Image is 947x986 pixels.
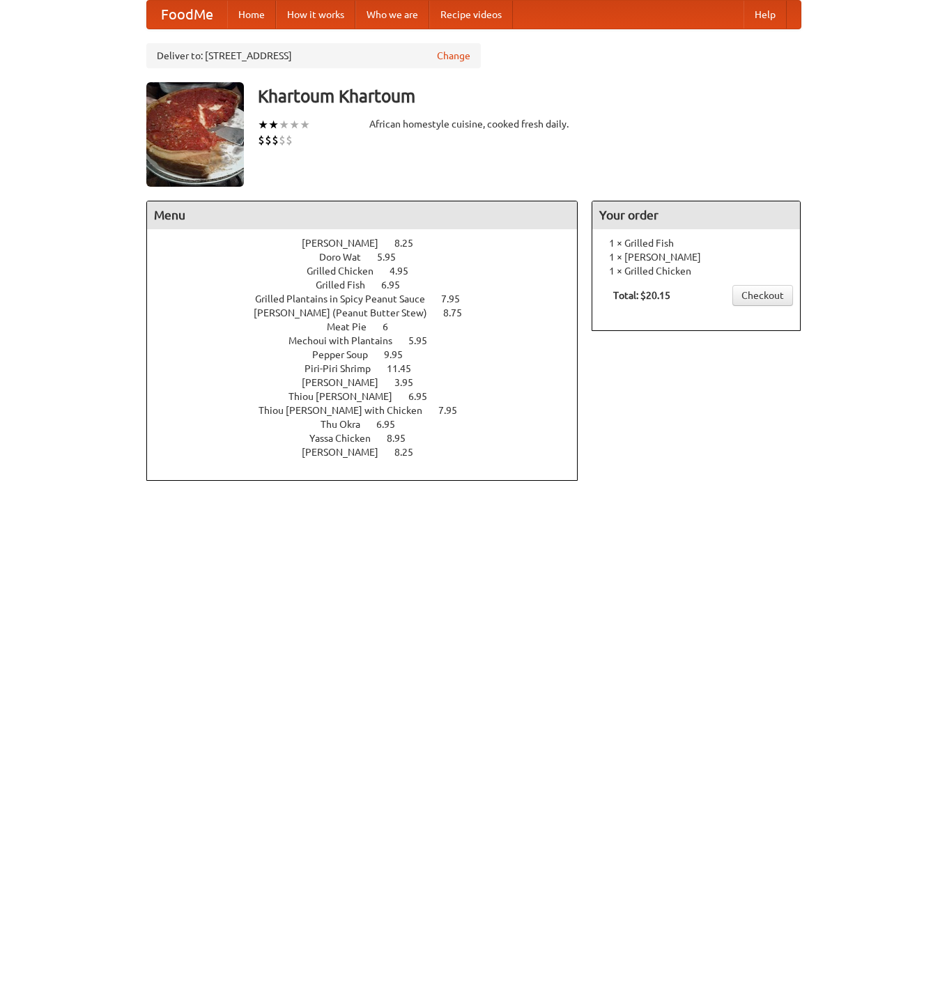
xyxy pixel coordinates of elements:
[319,252,422,263] a: Doro Wat 5.95
[302,377,392,388] span: [PERSON_NAME]
[147,1,227,29] a: FoodMe
[309,433,431,444] a: Yassa Chicken 8.95
[300,117,310,132] li: ★
[302,238,392,249] span: [PERSON_NAME]
[265,132,272,148] li: $
[369,117,578,131] div: African homestyle cuisine, cooked fresh daily.
[387,433,419,444] span: 8.95
[288,391,453,402] a: Thiou [PERSON_NAME] 6.95
[327,321,380,332] span: Meat Pie
[408,335,441,346] span: 5.95
[592,201,800,229] h4: Your order
[305,363,437,374] a: Piri-Piri Shrimp 11.45
[377,252,410,263] span: 5.95
[302,377,439,388] a: [PERSON_NAME] 3.95
[384,349,417,360] span: 9.95
[307,265,434,277] a: Grilled Chicken 4.95
[387,363,425,374] span: 11.45
[146,82,244,187] img: angular.jpg
[288,391,406,402] span: Thiou [PERSON_NAME]
[599,264,793,278] li: 1 × Grilled Chicken
[305,363,385,374] span: Piri-Piri Shrimp
[381,279,414,291] span: 6.95
[319,252,375,263] span: Doro Wat
[272,132,279,148] li: $
[437,49,470,63] a: Change
[394,447,427,458] span: 8.25
[302,238,439,249] a: [PERSON_NAME] 8.25
[443,307,476,318] span: 8.75
[316,279,379,291] span: Grilled Fish
[302,447,392,458] span: [PERSON_NAME]
[327,321,414,332] a: Meat Pie 6
[429,1,513,29] a: Recipe videos
[307,265,387,277] span: Grilled Chicken
[309,433,385,444] span: Yassa Chicken
[286,132,293,148] li: $
[279,132,286,148] li: $
[599,236,793,250] li: 1 × Grilled Fish
[390,265,422,277] span: 4.95
[599,250,793,264] li: 1 × [PERSON_NAME]
[355,1,429,29] a: Who we are
[744,1,787,29] a: Help
[394,238,427,249] span: 8.25
[276,1,355,29] a: How it works
[255,293,486,305] a: Grilled Plantains in Spicy Peanut Sauce 7.95
[321,419,374,430] span: Thu Okra
[268,117,279,132] li: ★
[288,335,453,346] a: Mechoui with Plantains 5.95
[146,43,481,68] div: Deliver to: [STREET_ADDRESS]
[255,293,439,305] span: Grilled Plantains in Spicy Peanut Sauce
[394,377,427,388] span: 3.95
[147,201,578,229] h4: Menu
[254,307,441,318] span: [PERSON_NAME] (Peanut Butter Stew)
[316,279,426,291] a: Grilled Fish 6.95
[438,405,471,416] span: 7.95
[289,117,300,132] li: ★
[408,391,441,402] span: 6.95
[312,349,382,360] span: Pepper Soup
[376,419,409,430] span: 6.95
[258,82,801,110] h3: Khartoum Khartoum
[441,293,474,305] span: 7.95
[259,405,436,416] span: Thiou [PERSON_NAME] with Chicken
[312,349,429,360] a: Pepper Soup 9.95
[254,307,488,318] a: [PERSON_NAME] (Peanut Butter Stew) 8.75
[302,447,439,458] a: [PERSON_NAME] 8.25
[279,117,289,132] li: ★
[227,1,276,29] a: Home
[732,285,793,306] a: Checkout
[288,335,406,346] span: Mechoui with Plantains
[259,405,483,416] a: Thiou [PERSON_NAME] with Chicken 7.95
[258,132,265,148] li: $
[258,117,268,132] li: ★
[383,321,402,332] span: 6
[613,290,670,301] b: Total: $20.15
[321,419,421,430] a: Thu Okra 6.95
